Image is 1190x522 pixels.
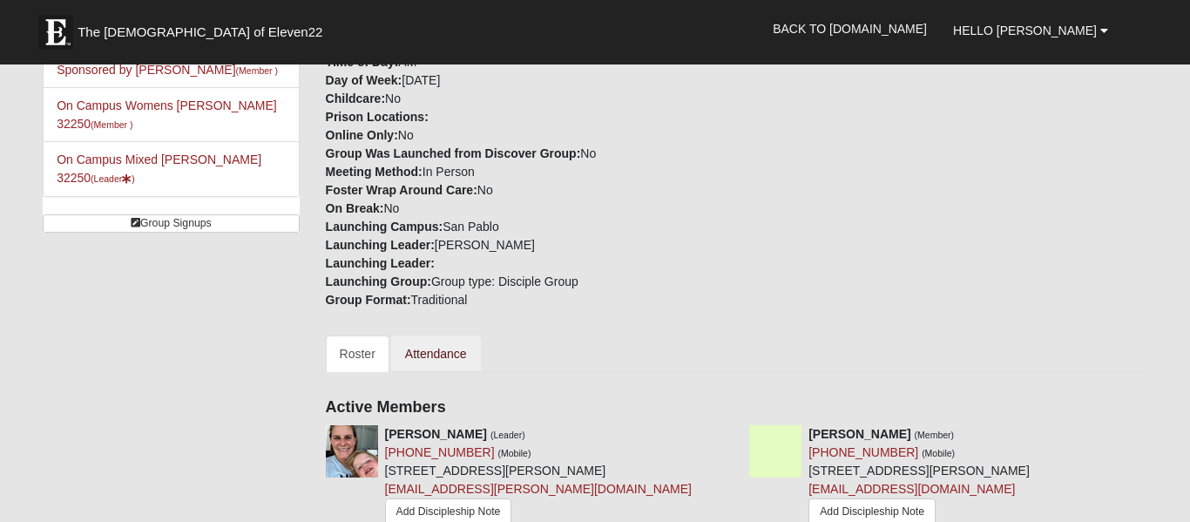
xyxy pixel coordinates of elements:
a: [PHONE_NUMBER] [808,445,918,459]
a: Group Signups [43,214,299,233]
a: The [DEMOGRAPHIC_DATA] of Eleven22 [30,6,378,50]
small: (Mobile) [498,448,531,458]
strong: Launching Leader: [326,238,435,252]
a: On Campus Mixed [PERSON_NAME] 32250(Leader) [57,153,261,185]
strong: Group Format: [326,293,411,307]
small: (Mobile) [922,448,955,458]
a: Hello [PERSON_NAME] [940,9,1121,52]
strong: Launching Leader: [326,256,435,270]
strong: Meeting Method: [326,165,423,179]
img: Eleven22 logo [38,15,73,50]
h4: Active Members [326,398,1147,417]
small: (Leader ) [91,173,135,184]
a: Back to [DOMAIN_NAME] [760,7,940,51]
strong: [PERSON_NAME] [808,427,910,441]
a: Attendance [391,336,481,372]
a: Roster [326,336,389,372]
span: The [DEMOGRAPHIC_DATA] of Eleven22 [78,24,322,41]
a: [EMAIL_ADDRESS][PERSON_NAME][DOMAIN_NAME] [385,482,692,496]
strong: Online Only: [326,128,398,142]
small: (Member ) [236,65,278,76]
strong: Day of Week: [326,73,402,87]
strong: Childcare: [326,92,385,105]
strong: Foster Wrap Around Care: [326,183,477,197]
strong: Prison Locations: [326,110,429,124]
small: (Member ) [91,119,132,130]
small: (Member) [915,430,955,440]
strong: Launching Group: [326,275,431,288]
a: [PHONE_NUMBER] [385,445,495,459]
strong: On Break: [326,201,384,215]
strong: Group Was Launched from Discover Group: [326,146,581,160]
strong: Launching Campus: [326,220,443,234]
small: (Leader) [490,430,525,440]
a: [EMAIL_ADDRESS][DOMAIN_NAME] [808,482,1015,496]
a: Sponsored by [PERSON_NAME](Member ) [57,63,278,77]
span: Hello [PERSON_NAME] [953,24,1097,37]
strong: [PERSON_NAME] [385,427,487,441]
a: On Campus Womens [PERSON_NAME] 32250(Member ) [57,98,277,131]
